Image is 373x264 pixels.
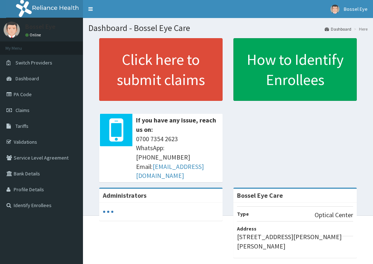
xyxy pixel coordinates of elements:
[237,232,353,251] p: [STREET_ADDRESS][PERSON_NAME][PERSON_NAME]
[136,162,204,180] a: [EMAIL_ADDRESS][DOMAIN_NAME]
[25,23,56,30] p: Bossel Eye
[99,38,223,101] a: Click here to submit claims
[136,134,219,181] span: 0700 7354 2623 WhatsApp: [PHONE_NUMBER] Email:
[16,75,39,82] span: Dashboard
[136,116,216,134] b: If you have any issue, reach us on:
[237,211,249,217] b: Type
[88,23,368,33] h1: Dashboard - Bossel Eye Care
[16,123,28,129] span: Tariffs
[4,22,20,38] img: User Image
[25,32,43,37] a: Online
[16,59,52,66] span: Switch Providers
[352,26,368,32] li: Here
[103,206,114,217] svg: audio-loading
[325,26,351,32] a: Dashboard
[103,191,146,200] b: Administrators
[315,210,353,220] p: Optical Center
[344,6,368,12] span: Bossel Eye
[330,5,339,14] img: User Image
[16,107,30,113] span: Claims
[237,225,256,232] b: Address
[233,38,357,101] a: How to Identify Enrollees
[237,191,283,200] strong: Bossel Eye Care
